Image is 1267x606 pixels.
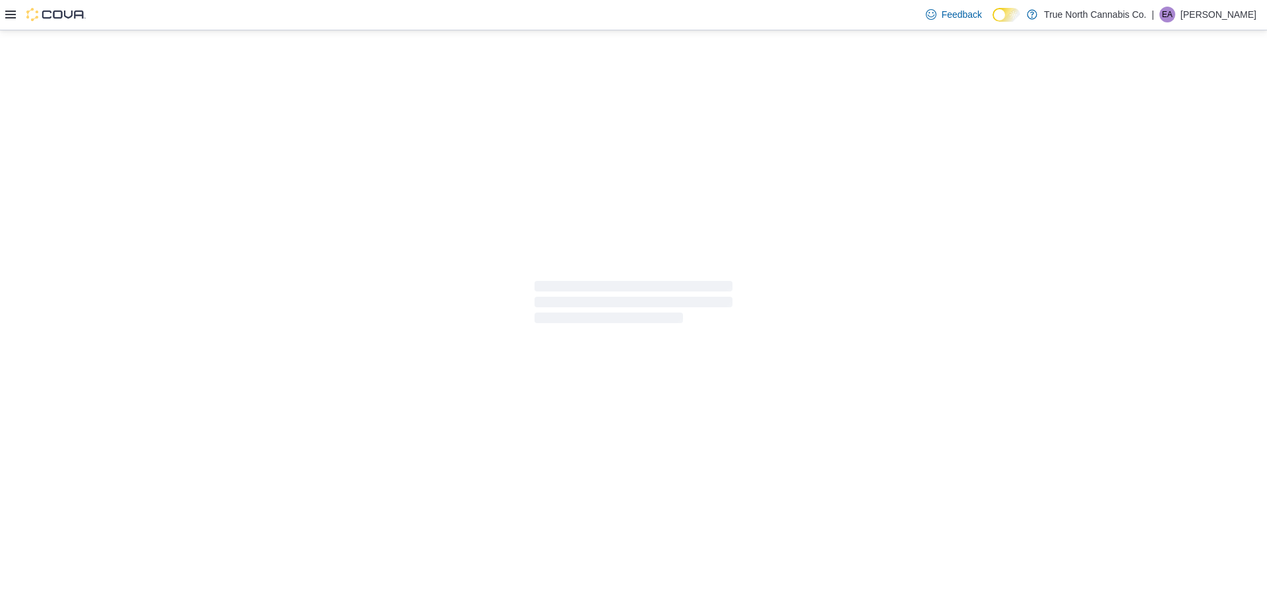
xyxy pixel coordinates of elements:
span: Feedback [942,8,982,21]
p: | [1152,7,1154,22]
div: Erin Anderson [1159,7,1175,22]
a: Feedback [921,1,987,28]
input: Dark Mode [992,8,1020,22]
p: [PERSON_NAME] [1181,7,1256,22]
span: Loading [535,284,732,326]
img: Cova [26,8,86,21]
span: EA [1162,7,1173,22]
p: True North Cannabis Co. [1044,7,1146,22]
